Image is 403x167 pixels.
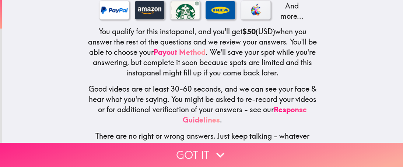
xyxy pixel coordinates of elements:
h5: There are no right or wrong answers. Just keep talking - whatever comes to mind. And have fun! [88,131,318,151]
b: $50 [242,26,256,36]
a: Response Guidelines [183,104,307,124]
h5: You qualify for this instapanel, and you'll get (USD) when you answer the rest of the questions a... [88,26,318,78]
a: Payout Method [154,47,206,56]
p: And more... [276,0,306,21]
h5: Good videos are at least 30-60 seconds, and we can see your face & hear what you're saying. You m... [88,83,318,125]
